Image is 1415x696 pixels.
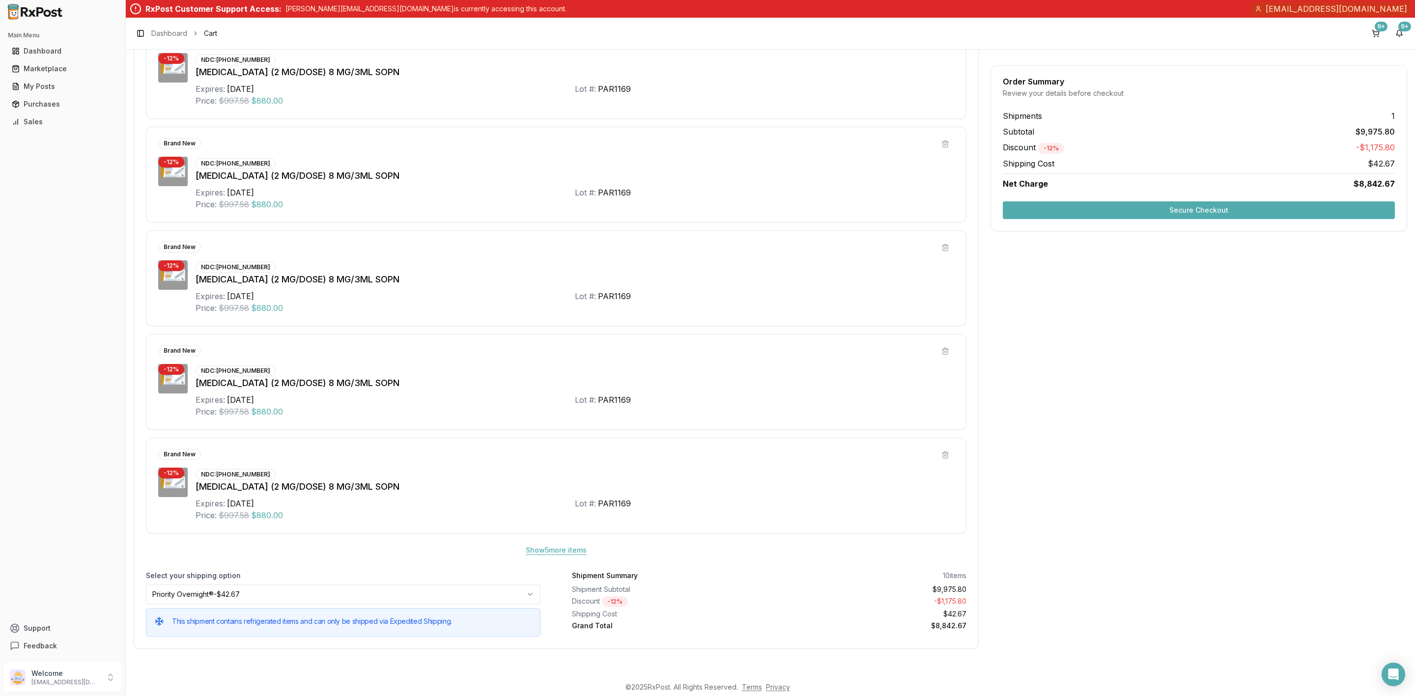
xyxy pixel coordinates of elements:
[773,596,967,607] div: - $1,175.80
[196,469,276,480] div: NDC: [PHONE_NUMBER]
[1003,158,1054,169] span: Shipping Cost
[572,571,638,581] div: Shipment Summary
[158,260,184,271] div: - 12 %
[219,302,249,314] span: $997.58
[227,83,254,95] div: [DATE]
[158,345,201,356] div: Brand New
[8,95,117,113] a: Purchases
[12,99,113,109] div: Purchases
[24,641,57,651] span: Feedback
[227,290,254,302] div: [DATE]
[196,498,225,509] div: Expires:
[1003,142,1064,152] span: Discount
[151,28,217,38] nav: breadcrumb
[575,83,596,95] div: Lot #:
[1356,141,1395,154] span: -$1,175.80
[1391,26,1407,41] button: 9+
[598,83,631,95] div: PAR1169
[285,4,566,14] p: [PERSON_NAME][EMAIL_ADDRESS][DOMAIN_NAME] is currently accessing this account.
[12,82,113,91] div: My Posts
[773,621,967,631] div: $8,842.67
[196,394,225,406] div: Expires:
[158,260,188,290] img: Ozempic (2 MG/DOSE) 8 MG/3ML SOPN
[31,678,100,686] p: [EMAIL_ADDRESS][DOMAIN_NAME]
[598,290,631,302] div: PAR1169
[1003,201,1395,219] button: Secure Checkout
[1038,143,1064,154] div: - 12 %
[196,187,225,198] div: Expires:
[196,169,954,183] div: [MEDICAL_DATA] (2 MG/DOSE) 8 MG/3ML SOPN
[602,596,628,607] div: - 12 %
[1398,22,1411,31] div: 9+
[158,468,188,497] img: Ozempic (2 MG/DOSE) 8 MG/3ML SOPN
[4,114,121,130] button: Sales
[572,609,765,619] div: Shipping Cost
[4,96,121,112] button: Purchases
[196,55,276,65] div: NDC: [PHONE_NUMBER]
[158,364,184,375] div: - 12 %
[598,187,631,198] div: PAR1169
[204,28,217,38] span: Cart
[31,668,100,678] p: Welcome
[196,65,954,79] div: [MEDICAL_DATA] (2 MG/DOSE) 8 MG/3ML SOPN
[4,619,121,637] button: Support
[158,157,188,186] img: Ozempic (2 MG/DOSE) 8 MG/3ML SOPN
[158,468,184,478] div: - 12 %
[251,302,283,314] span: $880.00
[196,273,954,286] div: [MEDICAL_DATA] (2 MG/DOSE) 8 MG/3ML SOPN
[196,95,217,107] div: Price:
[4,61,121,77] button: Marketplace
[158,242,201,252] div: Brand New
[8,60,117,78] a: Marketplace
[227,187,254,198] div: [DATE]
[219,509,249,521] span: $997.58
[773,609,967,619] div: $42.67
[172,616,532,626] h5: This shipment contains refrigerated items and can only be shipped via Expedited Shipping.
[196,262,276,273] div: NDC: [PHONE_NUMBER]
[943,571,966,581] div: 10 items
[196,376,954,390] div: [MEDICAL_DATA] (2 MG/DOSE) 8 MG/3ML SOPN
[572,585,765,594] div: Shipment Subtotal
[4,637,121,655] button: Feedback
[251,509,283,521] span: $880.00
[251,406,283,418] span: $880.00
[1003,126,1034,138] span: Subtotal
[251,95,283,107] span: $880.00
[145,3,282,15] div: RxPost Customer Support Access:
[742,683,762,691] a: Terms
[158,53,184,64] div: - 12 %
[1391,110,1395,122] span: 1
[1003,78,1395,85] div: Order Summary
[1003,110,1042,122] span: Shipments
[4,79,121,94] button: My Posts
[575,498,596,509] div: Lot #:
[158,53,188,83] img: Ozempic (2 MG/DOSE) 8 MG/3ML SOPN
[4,43,121,59] button: Dashboard
[1368,26,1384,41] button: 9+
[196,480,954,494] div: [MEDICAL_DATA] (2 MG/DOSE) 8 MG/3ML SOPN
[12,46,113,56] div: Dashboard
[575,394,596,406] div: Lot #:
[158,449,201,460] div: Brand New
[196,83,225,95] div: Expires:
[1003,88,1395,98] div: Review your details before checkout
[158,364,188,393] img: Ozempic (2 MG/DOSE) 8 MG/3ML SOPN
[196,302,217,314] div: Price:
[219,406,249,418] span: $997.58
[1266,3,1407,15] span: [EMAIL_ADDRESS][DOMAIN_NAME]
[8,42,117,60] a: Dashboard
[196,290,225,302] div: Expires:
[1356,126,1395,138] span: $9,975.80
[12,64,113,74] div: Marketplace
[575,187,596,198] div: Lot #:
[4,4,67,20] img: RxPost Logo
[1382,663,1405,686] div: Open Intercom Messenger
[227,394,254,406] div: [DATE]
[10,669,26,685] img: User avatar
[158,157,184,167] div: - 12 %
[598,394,631,406] div: PAR1169
[1368,158,1395,169] span: $42.67
[8,31,117,39] h2: Main Menu
[196,158,276,169] div: NDC: [PHONE_NUMBER]
[773,585,967,594] div: $9,975.80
